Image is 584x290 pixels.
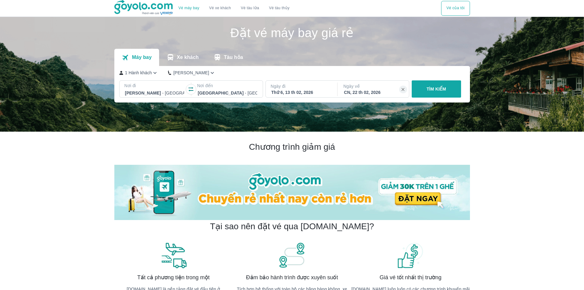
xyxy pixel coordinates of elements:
img: banner [397,242,424,269]
div: choose transportation mode [174,1,294,16]
a: Vé tàu lửa [236,1,264,16]
span: Đảm bảo hành trình được xuyên suốt [246,274,338,281]
button: Vé tàu thủy [264,1,294,16]
p: Nơi đến [197,83,258,89]
img: banner-home [114,165,470,220]
h2: Tại sao nên đặt vé qua [DOMAIN_NAME]? [210,221,374,232]
p: Tàu hỏa [224,54,243,60]
img: banner [160,242,187,269]
p: TÌM KIẾM [426,86,446,92]
div: Thứ 6, 13 th 02, 2026 [271,89,331,95]
button: [PERSON_NAME] [168,70,216,76]
button: TÌM KIẾM [412,80,461,98]
p: 1 Hành khách [125,70,152,76]
div: choose transportation mode [441,1,470,16]
button: Vé của tôi [441,1,470,16]
span: Giá vé tốt nhất thị trường [380,274,441,281]
p: Nơi đi [124,83,185,89]
h1: Đặt vé máy bay giá rẻ [114,27,470,39]
h2: Chương trình giảm giá [114,141,470,153]
div: transportation tabs [114,49,250,66]
button: 1 Hành khách [119,70,158,76]
p: [PERSON_NAME] [173,70,209,76]
p: Ngày đi [271,83,331,89]
div: CN, 22 th 02, 2026 [344,89,403,95]
a: Vé xe khách [209,6,231,10]
img: banner [278,242,306,269]
p: Xe khách [177,54,199,60]
p: Máy bay [132,54,151,60]
p: Ngày về [343,83,404,89]
a: Vé máy bay [178,6,199,10]
span: Tất cả phương tiện trong một [137,274,210,281]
